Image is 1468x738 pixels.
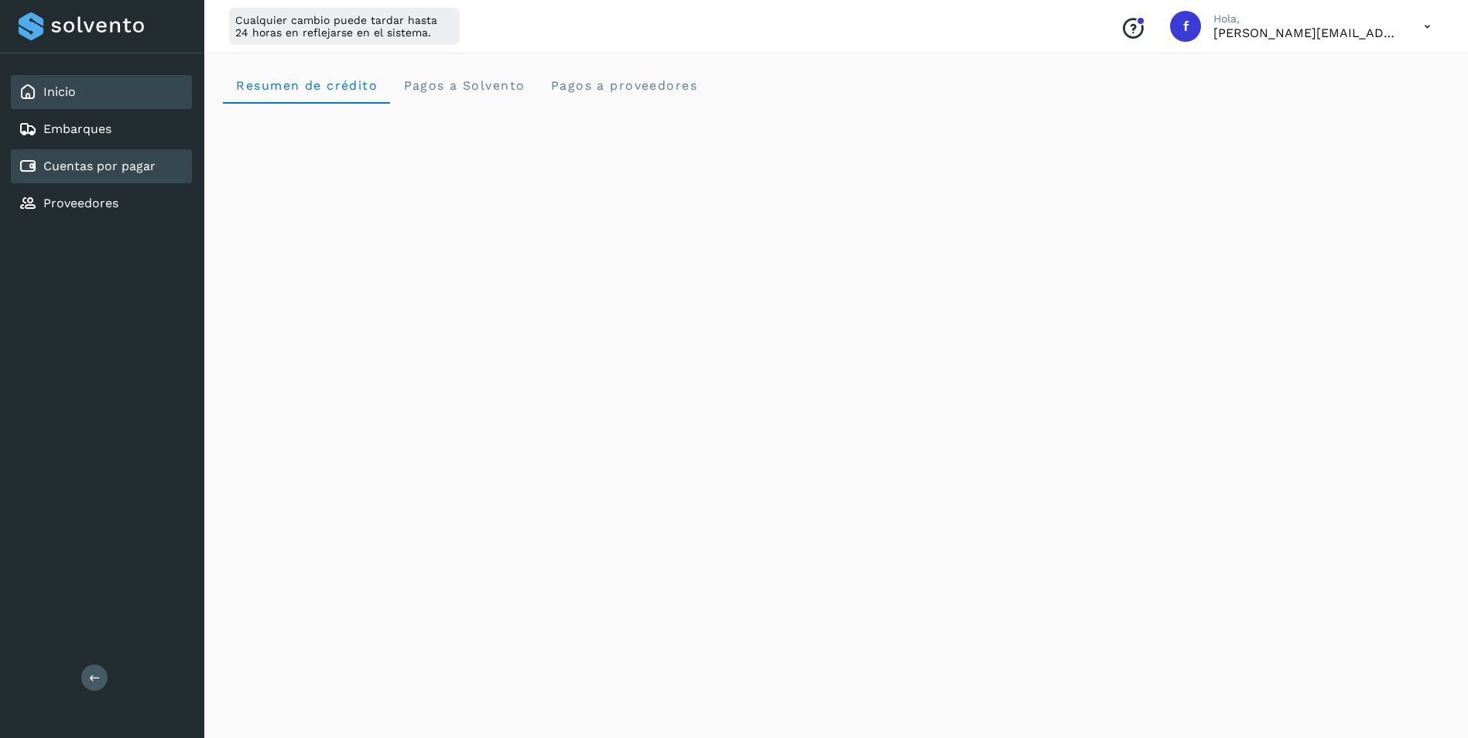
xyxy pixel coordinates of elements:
[43,159,156,173] a: Cuentas por pagar
[43,196,118,210] a: Proveedores
[1213,26,1399,40] p: favio.serrano@logisticabennu.com
[402,78,525,93] span: Pagos a Solvento
[11,149,192,183] div: Cuentas por pagar
[235,78,378,93] span: Resumen de crédito
[43,84,76,99] a: Inicio
[1213,12,1399,26] p: Hola,
[229,8,460,45] div: Cualquier cambio puede tardar hasta 24 horas en reflejarse en el sistema.
[43,121,111,136] a: Embarques
[549,78,697,93] span: Pagos a proveedores
[11,75,192,109] div: Inicio
[11,186,192,220] div: Proveedores
[11,112,192,146] div: Embarques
